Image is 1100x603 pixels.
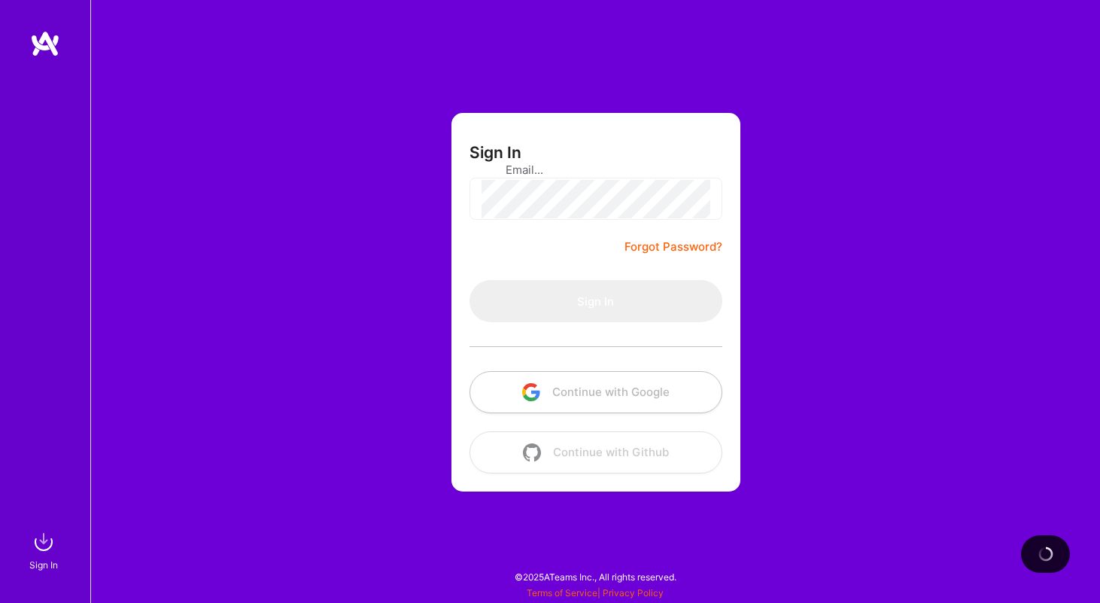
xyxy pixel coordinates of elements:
img: logo [30,30,60,57]
a: Forgot Password? [624,238,722,256]
span: | [527,587,664,598]
input: Email... [506,151,686,189]
img: icon [522,383,540,401]
button: Sign In [469,280,722,322]
div: Sign In [29,557,58,573]
img: icon [523,443,541,461]
h3: Sign In [469,143,521,162]
img: loading [1038,547,1053,562]
img: sign in [29,527,59,557]
div: © 2025 ATeams Inc., All rights reserved. [90,558,1100,595]
a: Terms of Service [527,587,597,598]
a: sign inSign In [32,527,59,573]
button: Continue with Google [469,371,722,413]
a: Privacy Policy [603,587,664,598]
button: Continue with Github [469,431,722,474]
